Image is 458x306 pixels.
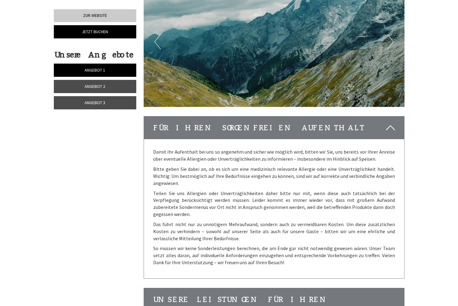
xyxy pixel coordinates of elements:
[85,100,105,105] span: Angebot 3
[154,34,161,49] button: Previous
[85,67,105,73] span: Angebot 1
[153,190,395,218] span: Teilen Sie uns Allergien oder Unverträglichkeiten daher bitte nur mit, wenn diese auch tatsächlic...
[54,25,136,38] a: Jetzt buchen
[144,116,404,139] div: Für Ihren sorgenfreien Aufenthalt
[153,166,395,186] span: Bitte geben Sie dabei an, ob es sich um eine medizinisch relevante Allergie oder eine Unverträgli...
[387,34,394,49] button: Next
[153,245,395,265] span: So müssen wir keine Sonderleistungen berechnen, die am Ende gar nicht notwendig gewesen wären. Un...
[85,84,105,89] span: Angebot 2
[153,149,395,162] span: Damit Ihr Aufenthalt bei uns so angenehm und sicher wie möglich wird, bitten wir Sie, uns bereits...
[54,9,136,22] a: Zur Website
[153,221,395,241] span: Das führt nicht nur zu unnötigem Mehraufwand, sondern auch zu vermeidbaren Kosten. Um diese zusät...
[54,49,134,61] div: Unsere Angebote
